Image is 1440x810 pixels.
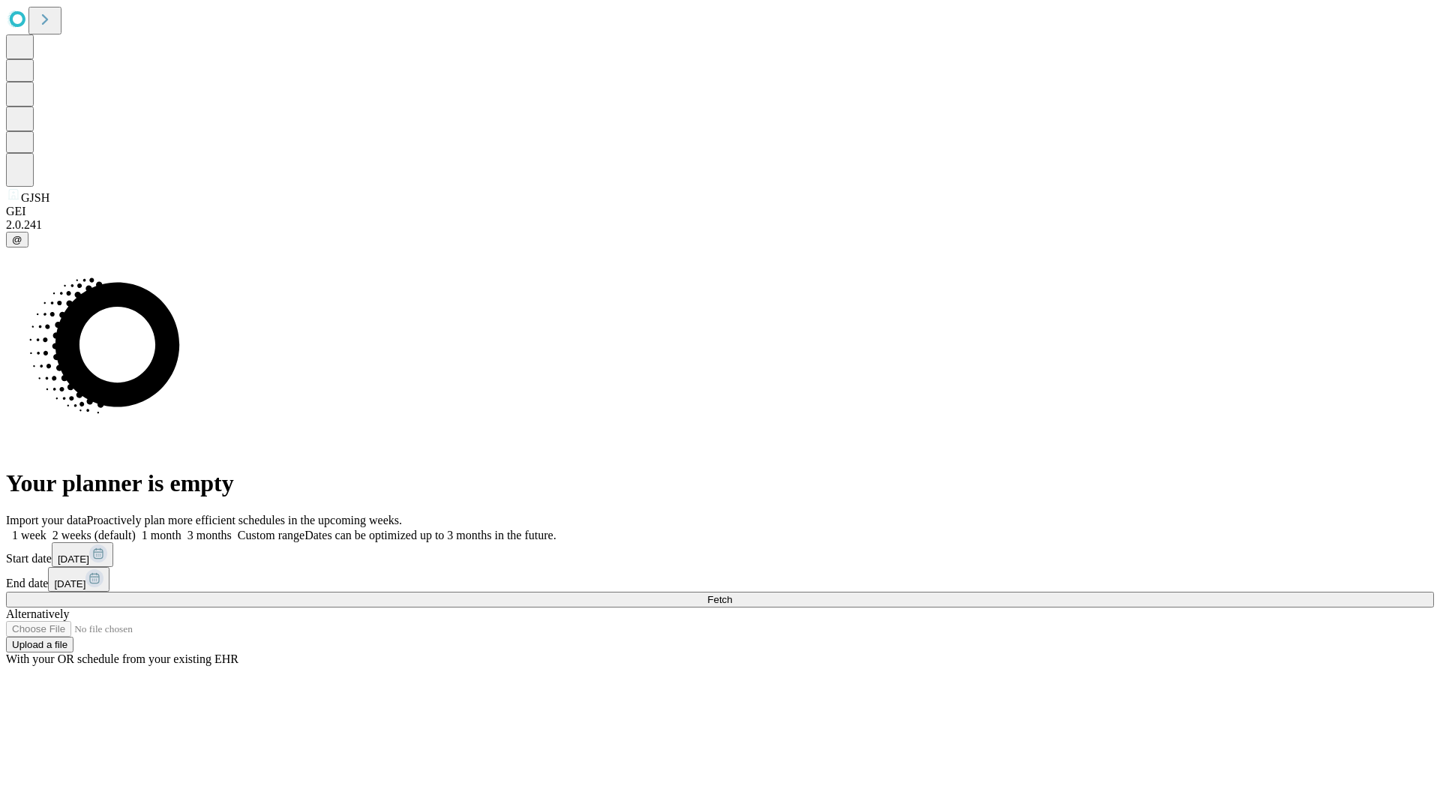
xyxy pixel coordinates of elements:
span: 1 week [12,529,46,541]
span: 2 weeks (default) [52,529,136,541]
span: 3 months [187,529,232,541]
div: 2.0.241 [6,218,1434,232]
span: Import your data [6,514,87,526]
button: @ [6,232,28,247]
span: Dates can be optimized up to 3 months in the future. [304,529,556,541]
span: [DATE] [54,578,85,589]
div: Start date [6,542,1434,567]
h1: Your planner is empty [6,469,1434,497]
span: Fetch [707,594,732,605]
span: Alternatively [6,607,69,620]
span: GJSH [21,191,49,204]
button: [DATE] [52,542,113,567]
span: With your OR schedule from your existing EHR [6,652,238,665]
button: Upload a file [6,637,73,652]
span: [DATE] [58,553,89,565]
div: End date [6,567,1434,592]
span: 1 month [142,529,181,541]
span: @ [12,234,22,245]
span: Proactively plan more efficient schedules in the upcoming weeks. [87,514,402,526]
span: Custom range [238,529,304,541]
button: Fetch [6,592,1434,607]
button: [DATE] [48,567,109,592]
div: GEI [6,205,1434,218]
